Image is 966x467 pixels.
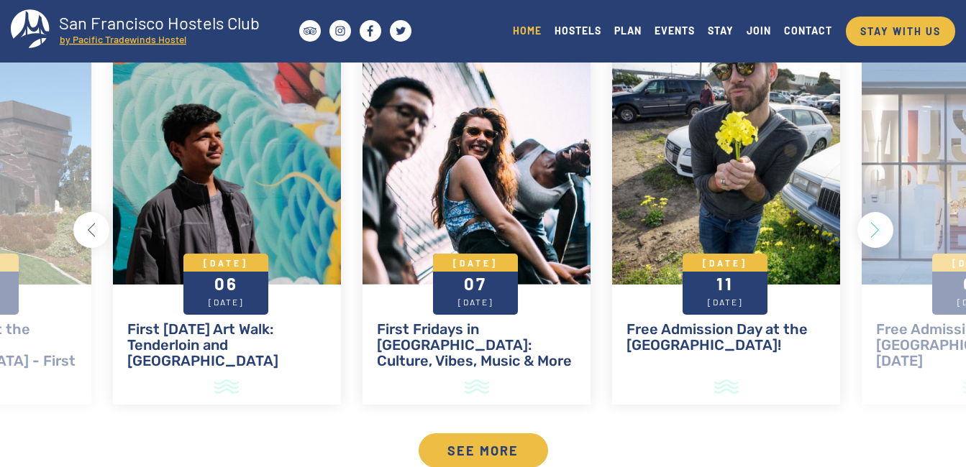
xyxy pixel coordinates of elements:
[11,9,273,52] a: San Francisco Hostels Club by Pacific Tradewinds Hostel
[548,21,608,40] a: HOSTELS
[433,296,518,308] span: [DATE]
[778,21,839,40] a: CONTACT
[608,21,648,40] a: PLAN
[433,254,518,272] span: [DATE]
[714,379,738,394] img: wave-icon-pastel
[683,254,767,272] span: [DATE]
[363,55,591,404] a: [DATE]07[DATE] First Fridays in [GEOGRAPHIC_DATA]: Culture, Vibes, Music & More wave-icon-pastel
[612,55,840,404] a: [DATE]11[DATE] Free Admission Day at the [GEOGRAPHIC_DATA]! wave-icon-pastel
[59,12,260,33] tspan: San Francisco Hostels Club
[377,321,576,369] h2: First Fridays in [GEOGRAPHIC_DATA]: Culture, Vibes, Music & More
[113,55,341,404] a: [DATE]06[DATE] First [DATE] Art Walk: Tenderloin and [GEOGRAPHIC_DATA] wave-icon-pastel
[506,21,548,40] a: HOME
[626,321,826,353] h2: Free Admission Day at the [GEOGRAPHIC_DATA]!
[214,379,239,394] img: wave-icon-pastel
[127,321,327,369] h2: First [DATE] Art Walk: Tenderloin and [GEOGRAPHIC_DATA]
[740,21,778,40] a: JOIN
[857,212,893,248] button: next
[846,17,955,46] a: STAY WITH US
[73,212,109,248] button: previous
[683,272,767,296] span: 11
[464,379,488,394] img: wave-icon-pastel
[183,296,268,308] span: [DATE]
[701,21,740,40] a: STAY
[683,296,767,308] span: [DATE]
[433,272,518,296] span: 07
[648,21,701,40] a: EVENTS
[60,33,186,45] tspan: by Pacific Tradewinds Hostel
[183,272,268,296] span: 06
[183,254,268,272] span: [DATE]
